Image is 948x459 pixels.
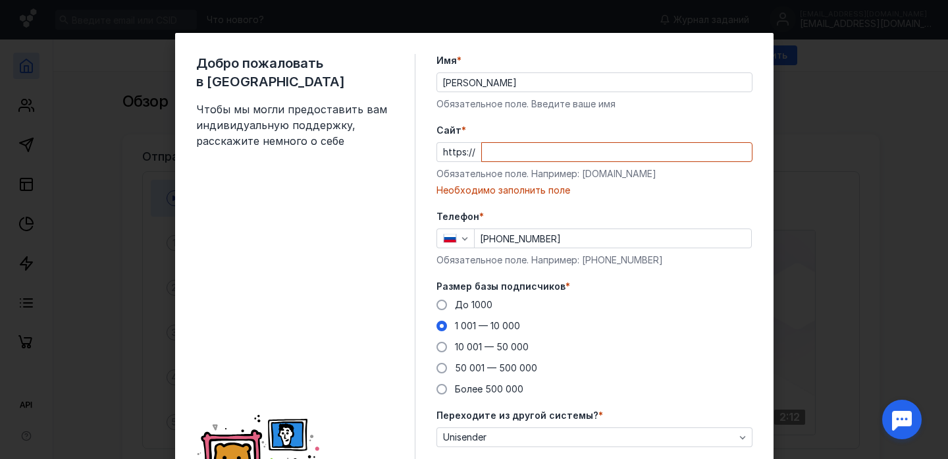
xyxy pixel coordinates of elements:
[436,184,752,197] div: Необходимо заполнить поле
[196,54,394,91] span: Добро пожаловать в [GEOGRAPHIC_DATA]
[436,427,752,447] button: Unisender
[436,97,752,111] div: Обязательное поле. Введите ваше имя
[436,167,752,180] div: Обязательное поле. Например: [DOMAIN_NAME]
[443,432,487,443] span: Unisender
[455,383,523,394] span: Более 500 000
[436,254,752,267] div: Обязательное поле. Например: [PHONE_NUMBER]
[436,280,566,293] span: Размер базы подписчиков
[436,210,479,223] span: Телефон
[455,299,492,310] span: До 1000
[455,341,529,352] span: 10 001 — 50 000
[436,124,461,137] span: Cайт
[196,101,394,149] span: Чтобы мы могли предоставить вам индивидуальную поддержку, расскажите немного о себе
[455,362,537,373] span: 50 001 — 500 000
[436,54,457,67] span: Имя
[455,320,520,331] span: 1 001 — 10 000
[436,409,598,422] span: Переходите из другой системы?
